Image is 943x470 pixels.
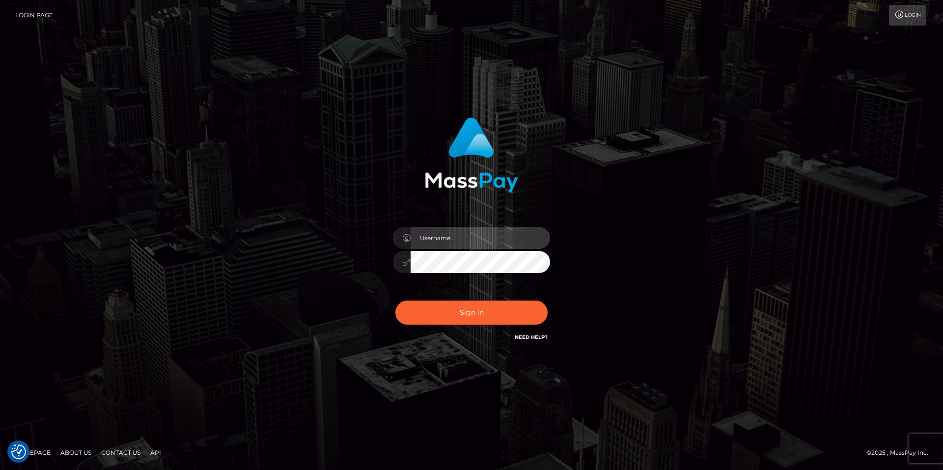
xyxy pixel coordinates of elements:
[146,445,165,460] a: API
[411,227,550,249] input: Username...
[889,5,926,26] a: Login
[425,117,518,193] img: MassPay Login
[56,445,95,460] a: About Us
[15,5,53,26] a: Login Page
[11,444,26,459] button: Consent Preferences
[866,447,936,458] div: © 2025 , MassPay Inc.
[97,445,144,460] a: Contact Us
[395,301,548,325] button: Sign in
[11,445,55,460] a: Homepage
[515,334,548,340] a: Need Help?
[11,444,26,459] img: Revisit consent button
